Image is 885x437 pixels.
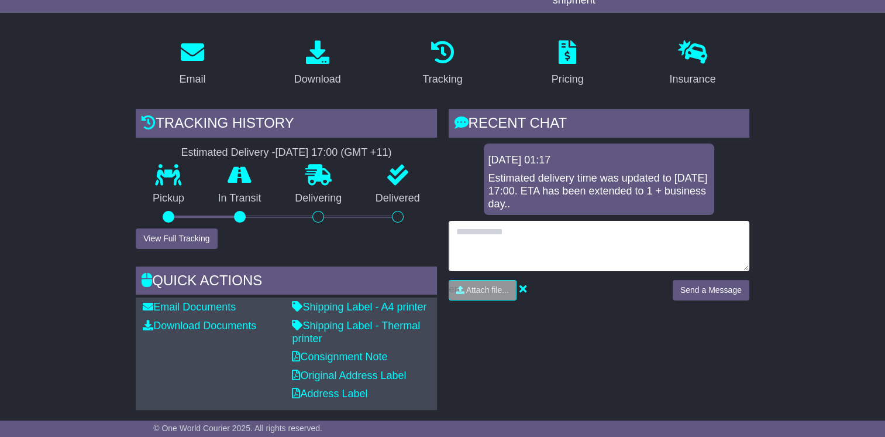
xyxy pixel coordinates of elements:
p: Delivering [278,192,359,205]
a: Original Address Label [292,370,406,381]
p: In Transit [201,192,278,205]
p: Delivered [359,192,437,205]
div: Email [180,71,206,87]
div: Download [294,71,341,87]
a: Shipping Label - A4 printer [292,301,426,313]
a: Consignment Note [292,351,387,363]
a: Download Documents [143,320,256,332]
a: Address Label [292,388,367,400]
div: Tracking history [136,109,436,141]
a: Email [172,36,213,91]
a: Tracking [415,36,470,91]
button: Send a Message [673,280,749,301]
div: Tracking [422,71,462,87]
div: [DATE] 01:17 [488,154,710,167]
div: [DATE] 17:00 (GMT +11) [275,146,391,159]
div: Estimated delivery time was updated to [DATE] 17:00. ETA has been extended to 1 + business day.. [488,172,710,210]
div: Estimated Delivery - [136,146,436,159]
a: Shipping Label - Thermal printer [292,320,420,344]
button: View Full Tracking [136,228,217,249]
a: Insurance [662,36,723,91]
p: Pickup [136,192,201,205]
span: © One World Courier 2025. All rights reserved. [153,424,322,433]
div: Pricing [552,71,584,87]
div: RECENT CHAT [449,109,749,141]
a: Download [287,36,349,91]
div: Insurance [669,71,715,87]
a: Email Documents [143,301,236,313]
div: Quick Actions [136,267,436,298]
a: Pricing [544,36,591,91]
